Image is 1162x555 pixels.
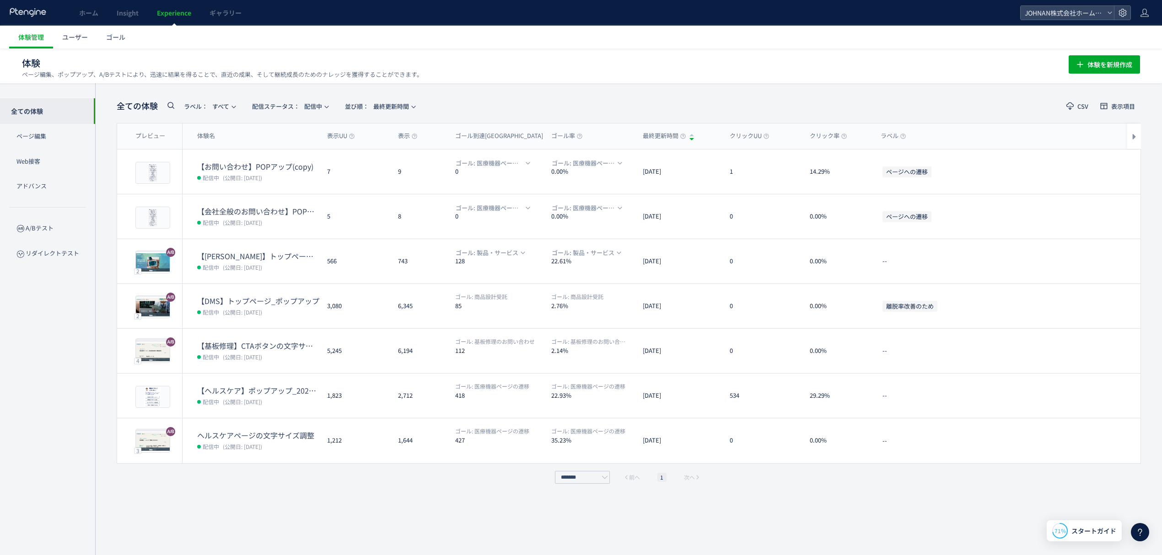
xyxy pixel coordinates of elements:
dt: 0 [455,212,544,221]
span: ゴール: 医療機器ページの遷移 [456,158,523,168]
dt: 【DMS】トップページ_ポップアップ [197,296,320,306]
span: -- [882,257,887,266]
span: 配信中 [203,352,219,361]
span: 商品設計受託 [551,293,603,300]
span: ゴール: 製品・サービス [552,248,614,258]
span: 最終更新時間 [345,99,409,114]
span: ラベル： [184,102,208,111]
span: 配信中 [203,262,219,272]
button: 配信ステータス​：配信中 [246,99,334,113]
span: (公開日: [DATE]) [223,353,262,361]
div: 0 [722,194,802,239]
span: ゴール: 医療機器ページの遷移 [552,203,615,213]
span: 基板修理のお問い合わせ [455,337,535,345]
div: [DATE] [635,194,722,239]
span: 離脱率改善のため [882,300,937,311]
div: 9 [391,149,448,194]
dt: 22.93% [551,391,635,400]
span: ギャラリー [210,8,242,17]
span: 体験管理 [18,32,44,42]
span: ページへの遷移 [882,166,931,177]
span: (公開日: [DATE]) [223,398,262,406]
span: 配信中 [203,442,219,451]
span: (公開日: [DATE]) [223,174,262,181]
span: 表示項目 [1111,103,1135,109]
dt: 35.23% [551,436,635,444]
span: 医療機器ページの遷移 [551,427,625,435]
dt: 【会社全般のお問い合わせ】POPアップ [197,206,320,217]
dt: 【ヘルスケア】ポップアップ_20250613設定（アドバンス） [197,385,320,396]
div: 6,194 [391,329,448,373]
span: (公開日: [DATE]) [223,219,262,226]
span: ゴール率 [551,132,582,140]
span: すべて [184,99,229,114]
div: 1,644 [391,418,448,463]
span: 配信中 [252,99,322,114]
span: Experience [157,8,191,17]
span: -- [882,391,887,400]
span: 医療機器ページの遷移 [551,382,625,390]
div: [DATE] [635,239,722,283]
button: ゴール: 医療機器ページの遷移 [450,158,535,168]
div: [DATE] [635,374,722,418]
button: 次へ [681,473,703,482]
div: 3,080 [320,284,391,328]
span: JOHNAN株式会社ホームページ [1022,6,1103,20]
span: 次へ [684,473,695,482]
img: b6d68dc8249b2265a6763f782b49a8ff1758285169848.jpeg [136,252,170,273]
button: 表示項目 [1094,99,1141,113]
img: fbf13d5cb3b22c64fdeb4947a81d19b61758872900512.png [138,164,168,181]
button: ゴール: 医療機器ページの遷移 [546,158,627,168]
div: 0 [722,329,802,373]
li: 1 [657,473,667,482]
button: ラベル：すべて [178,99,241,113]
dt: 【お問い合わせ】POPアップ(copy) [197,161,320,172]
div: 0 [722,418,802,463]
div: 29.29% [802,374,873,418]
span: ゴール [106,32,125,42]
span: ゴール: 医療機器ページの遷移 [456,203,523,213]
span: (公開日: [DATE]) [223,263,262,271]
div: 566 [320,239,391,283]
dt: 2.14% [551,346,635,355]
div: 1,212 [320,418,391,463]
div: 0 [722,239,802,283]
span: 前へ [629,473,640,482]
div: 0.00% [802,239,873,283]
div: 0 [722,284,802,328]
span: ゴール到達[GEOGRAPHIC_DATA] [455,132,550,140]
div: 534 [722,374,802,418]
dt: 2.76% [551,301,635,310]
dt: 128 [455,257,544,266]
img: 700f843fd1f8db327bbd15b1d02600fe1758872075679.png [138,209,168,226]
span: 配信中 [203,173,219,182]
img: 6b26140f75556f7ac9e43dfadf47f71a1748331578685.jpeg [136,431,170,452]
div: 743 [391,239,448,283]
div: 8 [391,194,448,239]
button: 体験を新規作成 [1069,55,1140,74]
span: プレビュー [135,132,165,140]
span: ラベル [881,132,906,140]
span: 体験名 [197,132,215,140]
div: 2 [134,268,141,274]
img: abb7aa453868e6e4a92f199642a35ad71758016213131.jpeg [136,342,170,363]
span: 71% [1054,527,1066,534]
span: CSV [1077,103,1088,109]
span: ホーム [79,8,98,17]
dt: 【基板修理】CTAボタンの文字サイズの変更 [197,341,320,351]
button: ゴール: 医療機器ページの遷移 [546,203,627,213]
span: ゴール: 製品・サービス [456,248,518,258]
span: 体験を新規作成 [1087,55,1132,74]
dt: 85 [455,301,544,310]
button: ゴール: 医療機器ページの遷移 [450,203,535,213]
div: 4 [134,358,141,364]
div: [DATE] [635,329,722,373]
dt: ヘルスケアページの文字サイズ調整 [197,430,320,441]
div: 1 [722,149,802,194]
div: 7 [320,149,391,194]
dt: 418 [455,391,544,400]
span: 全ての体験 [117,100,158,112]
div: [DATE] [635,284,722,328]
button: ゴール: 製品・サービス [450,248,530,258]
div: 1,823 [320,374,391,418]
